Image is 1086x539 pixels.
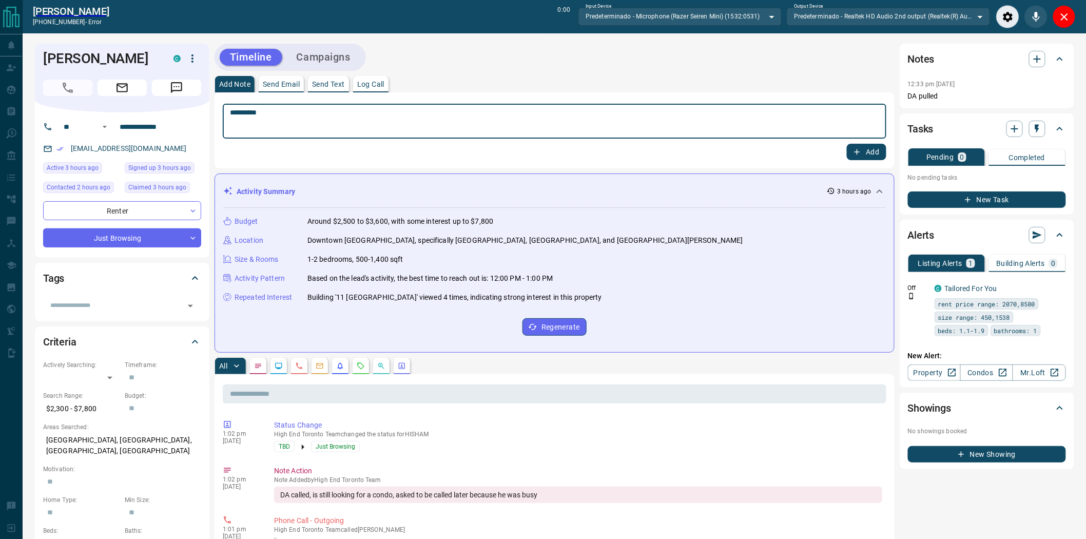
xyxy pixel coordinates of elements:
p: Budget [235,216,258,227]
h2: [PERSON_NAME] [33,5,109,17]
div: Audio Settings [996,5,1019,28]
p: Baths: [125,526,201,535]
h2: Alerts [908,227,935,243]
p: All [219,362,227,370]
h2: Notes [908,51,935,67]
svg: Calls [295,362,303,370]
span: Just Browsing [316,441,355,452]
svg: Listing Alerts [336,362,344,370]
span: Message [152,80,201,96]
div: Mon Sep 15 2025 [43,182,120,196]
p: No pending tasks [908,170,1066,185]
p: 3 hours ago [837,187,871,196]
span: rent price range: 2070,8580 [938,299,1035,309]
span: Email [98,80,147,96]
p: 1-2 bedrooms, 500-1,400 sqft [307,254,403,265]
div: Renter [43,201,201,220]
span: TBD [279,441,290,452]
div: Activity Summary3 hours ago [223,182,886,201]
p: 1:02 pm [223,476,259,483]
p: Downtown [GEOGRAPHIC_DATA], specifically [GEOGRAPHIC_DATA], [GEOGRAPHIC_DATA], and [GEOGRAPHIC_DA... [307,235,743,246]
div: condos.ca [935,285,942,292]
svg: Email Verified [56,145,64,152]
a: [EMAIL_ADDRESS][DOMAIN_NAME] [71,144,187,152]
div: Showings [908,396,1066,420]
p: [DATE] [223,483,259,490]
span: Claimed 3 hours ago [128,182,186,192]
span: size range: 450,1538 [938,312,1010,322]
p: Location [235,235,263,246]
p: Actively Searching: [43,360,120,370]
p: [DATE] [223,437,259,445]
div: Predeterminado - Realtek HD Audio 2nd output (Realtek(R) Audio) [787,8,990,25]
p: High End Toronto Team changed the status for HISHAM [274,431,882,438]
div: Predeterminado - Microphone (Razer Seiren Mini) (1532:0531) [578,8,782,25]
div: Notes [908,47,1066,71]
button: New Showing [908,446,1066,463]
div: Criteria [43,330,201,354]
button: New Task [908,191,1066,208]
button: Campaigns [286,49,361,66]
label: Output Device [794,3,823,10]
h2: Tasks [908,121,934,137]
p: 1:02 pm [223,430,259,437]
div: Tasks [908,117,1066,141]
svg: Emails [316,362,324,370]
div: Just Browsing [43,228,201,247]
p: Budget: [125,391,201,400]
svg: Push Notification Only [908,293,915,300]
p: Activity Summary [237,186,295,197]
p: Size & Rooms [235,254,279,265]
button: Open [99,121,111,133]
p: 0 [1051,260,1055,267]
p: Note Action [274,466,882,476]
a: Condos [960,364,1013,381]
span: bathrooms: 1 [994,325,1037,336]
button: Timeline [220,49,282,66]
svg: Opportunities [377,362,385,370]
p: [PHONE_NUMBER] - [33,17,109,27]
p: Log Call [357,81,384,88]
p: Motivation: [43,465,201,474]
p: Note Added by High End Toronto Team [274,476,882,484]
div: Mute [1024,5,1048,28]
p: Pending [926,153,954,161]
svg: Agent Actions [398,362,406,370]
p: Beds: [43,526,120,535]
a: Tailored For You [945,284,997,293]
span: Contacted 2 hours ago [47,182,110,192]
div: Tags [43,266,201,291]
svg: Lead Browsing Activity [275,362,283,370]
div: condos.ca [173,55,181,62]
a: Property [908,364,961,381]
span: Signed up 3 hours ago [128,163,191,173]
p: Send Email [263,81,300,88]
p: Building '11 [GEOGRAPHIC_DATA]' viewed 4 times, indicating strong interest in this property [307,292,602,303]
p: Status Change [274,420,882,431]
button: Open [183,299,198,313]
p: 0 [960,153,964,161]
h1: [PERSON_NAME] [43,50,158,67]
h2: Criteria [43,334,76,350]
svg: Requests [357,362,365,370]
p: Activity Pattern [235,273,285,284]
p: Min Size: [125,495,201,505]
p: Home Type: [43,495,120,505]
span: Active 3 hours ago [47,163,99,173]
div: Mon Sep 15 2025 [125,162,201,177]
p: Timeframe: [125,360,201,370]
p: Areas Searched: [43,422,201,432]
svg: Notes [254,362,262,370]
div: Close [1053,5,1076,28]
p: [GEOGRAPHIC_DATA], [GEOGRAPHIC_DATA], [GEOGRAPHIC_DATA], [GEOGRAPHIC_DATA] [43,432,201,459]
p: Repeated Interest [235,292,292,303]
p: No showings booked [908,427,1066,436]
p: Off [908,283,928,293]
button: Add [847,144,886,160]
p: Phone Call - Outgoing [274,515,882,526]
p: Search Range: [43,391,120,400]
p: Around $2,500 to $3,600, with some interest up to $7,800 [307,216,493,227]
div: Alerts [908,223,1066,247]
p: 1 [968,260,973,267]
p: High End Toronto Team called [PERSON_NAME] [274,526,882,533]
